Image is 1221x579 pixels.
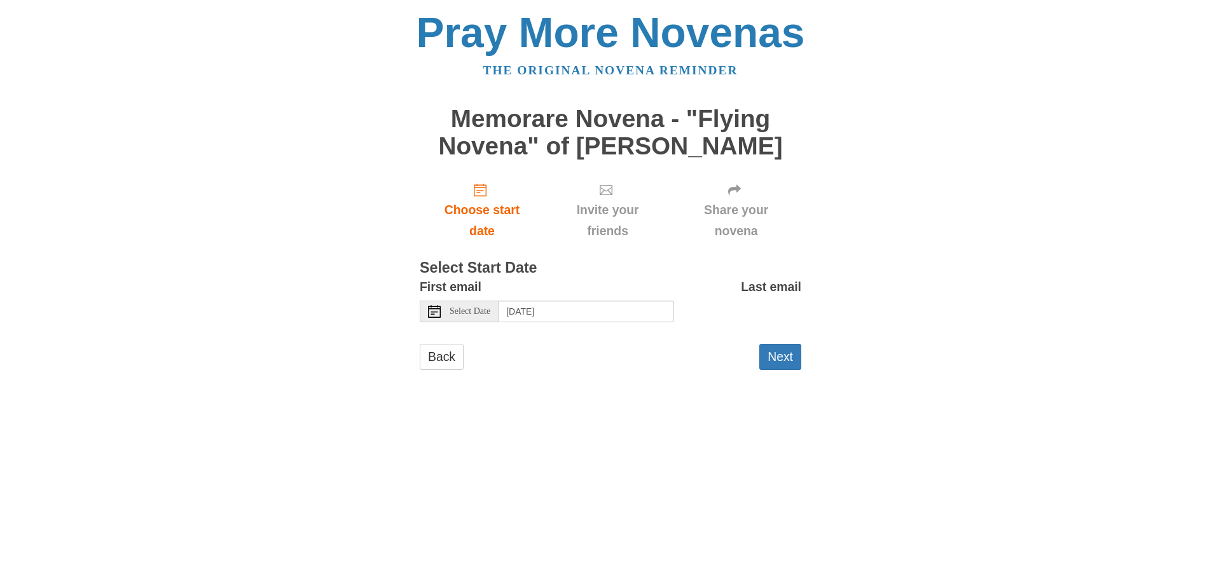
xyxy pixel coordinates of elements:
span: Invite your friends [557,200,658,242]
a: Choose start date [420,172,544,248]
label: Last email [741,276,801,297]
div: Click "Next" to confirm your start date first. [544,172,671,248]
h1: Memorare Novena - "Flying Novena" of [PERSON_NAME] [420,106,801,160]
a: Pray More Novenas [417,9,805,56]
span: Share your novena [684,200,789,242]
h3: Select Start Date [420,260,801,276]
span: Select Date [450,307,490,316]
button: Next [759,344,801,370]
a: The original novena reminder [483,64,738,77]
div: Click "Next" to confirm your start date first. [671,172,801,248]
span: Choose start date [432,200,532,242]
a: Back [420,344,464,370]
label: First email [420,276,481,297]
